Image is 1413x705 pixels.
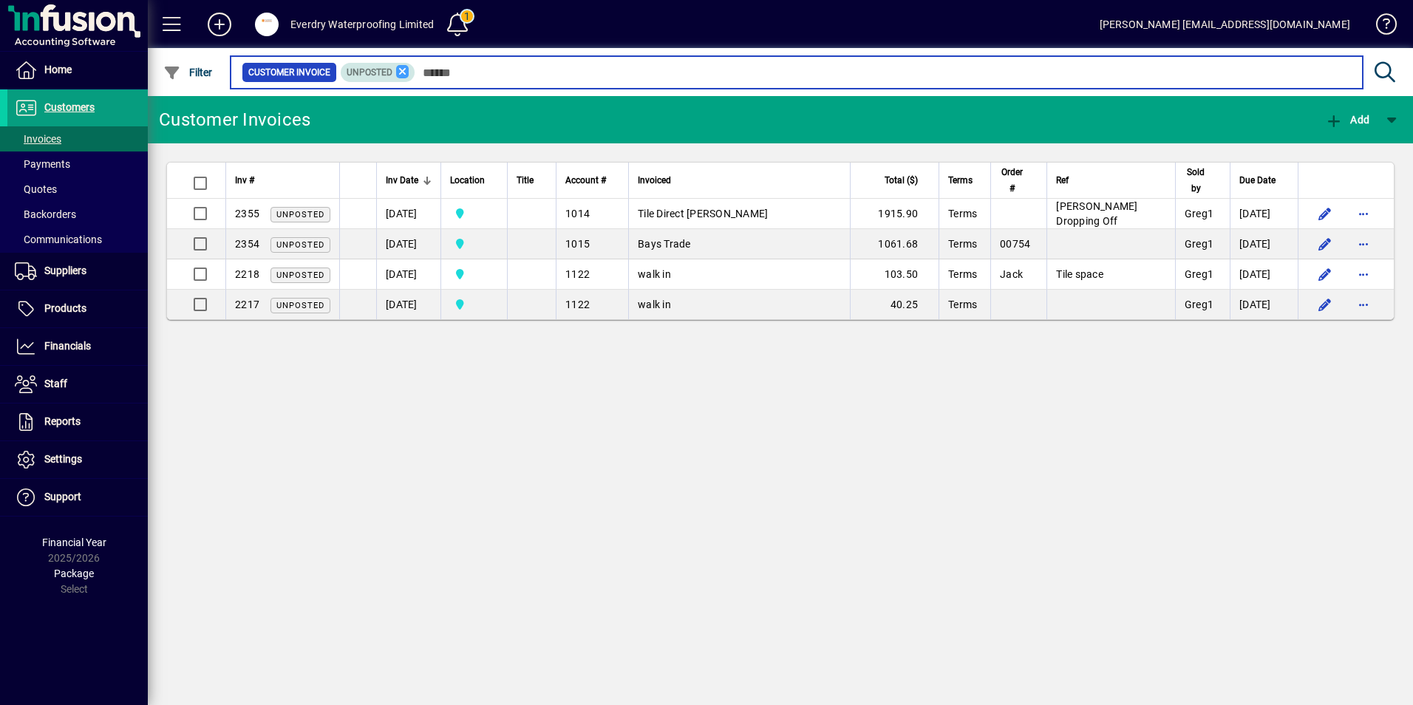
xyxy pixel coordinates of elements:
td: [DATE] [376,199,440,229]
span: Greg1 [1185,299,1213,310]
span: walk in [638,268,671,280]
a: Suppliers [7,253,148,290]
a: Products [7,290,148,327]
span: Unposted [276,301,324,310]
button: More options [1352,262,1375,286]
span: 1122 [565,268,590,280]
div: Title [517,172,547,188]
span: Greg1 [1185,208,1213,219]
div: Location [450,172,498,188]
span: Quotes [15,183,57,195]
span: Terms [948,268,977,280]
div: Inv Date [386,172,432,188]
div: Ref [1056,172,1165,188]
td: 40.25 [850,290,939,319]
span: Payments [15,158,70,170]
span: Account # [565,172,606,188]
td: 103.50 [850,259,939,290]
span: Central [450,266,498,282]
span: Invoiced [638,172,671,188]
span: Products [44,302,86,314]
span: 2218 [235,268,259,280]
span: Financials [44,340,91,352]
td: [DATE] [1230,259,1298,290]
span: Add [1325,114,1369,126]
span: Settings [44,453,82,465]
span: Location [450,172,485,188]
a: Financials [7,328,148,365]
mat-chip: Customer Invoice Status: Unposted [341,63,415,82]
td: [DATE] [1230,199,1298,229]
span: Title [517,172,534,188]
a: Communications [7,227,148,252]
span: Central [450,236,498,252]
a: Knowledge Base [1365,3,1395,51]
button: Edit [1313,293,1337,316]
div: Sold by [1185,164,1221,197]
div: [PERSON_NAME] [EMAIL_ADDRESS][DOMAIN_NAME] [1100,13,1350,36]
span: Financial Year [42,537,106,548]
td: 1915.90 [850,199,939,229]
span: Customers [44,101,95,113]
span: Unposted [347,67,392,78]
div: Everdry Waterproofing Limited [290,13,434,36]
span: Unposted [276,240,324,250]
td: 1061.68 [850,229,939,259]
a: Staff [7,366,148,403]
span: Central [450,205,498,222]
div: Due Date [1239,172,1289,188]
span: Ref [1056,172,1069,188]
div: Inv # [235,172,330,188]
span: 2354 [235,238,259,250]
span: Sold by [1185,164,1208,197]
td: [DATE] [1230,290,1298,319]
span: Invoices [15,133,61,145]
td: [DATE] [376,229,440,259]
a: Invoices [7,126,148,151]
span: Terms [948,208,977,219]
span: 2217 [235,299,259,310]
button: Add [196,11,243,38]
span: Central [450,296,498,313]
button: Add [1321,106,1373,133]
span: Due Date [1239,172,1276,188]
span: Reports [44,415,81,427]
span: Support [44,491,81,503]
a: Backorders [7,202,148,227]
span: Jack [1000,268,1023,280]
span: Suppliers [44,265,86,276]
button: Filter [160,59,217,86]
span: Bays Trade [638,238,691,250]
span: Greg1 [1185,268,1213,280]
a: Home [7,52,148,89]
span: [PERSON_NAME] Dropping Off [1056,200,1137,227]
span: 2355 [235,208,259,219]
span: 1015 [565,238,590,250]
span: Terms [948,299,977,310]
span: Terms [948,172,973,188]
span: Greg1 [1185,238,1213,250]
div: Order # [1000,164,1038,197]
span: 1014 [565,208,590,219]
div: Invoiced [638,172,841,188]
td: [DATE] [376,259,440,290]
a: Support [7,479,148,516]
span: 00754 [1000,238,1030,250]
button: Edit [1313,262,1337,286]
span: Total ($) [885,172,918,188]
span: Package [54,568,94,579]
button: More options [1352,202,1375,225]
button: More options [1352,293,1375,316]
span: Tile Direct [PERSON_NAME] [638,208,768,219]
span: Terms [948,238,977,250]
div: Total ($) [859,172,931,188]
button: Edit [1313,202,1337,225]
span: Filter [163,67,213,78]
span: Unposted [276,210,324,219]
span: Customer Invoice [248,65,330,80]
td: [DATE] [1230,229,1298,259]
span: Backorders [15,208,76,220]
span: Inv # [235,172,254,188]
a: Reports [7,403,148,440]
span: 1122 [565,299,590,310]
